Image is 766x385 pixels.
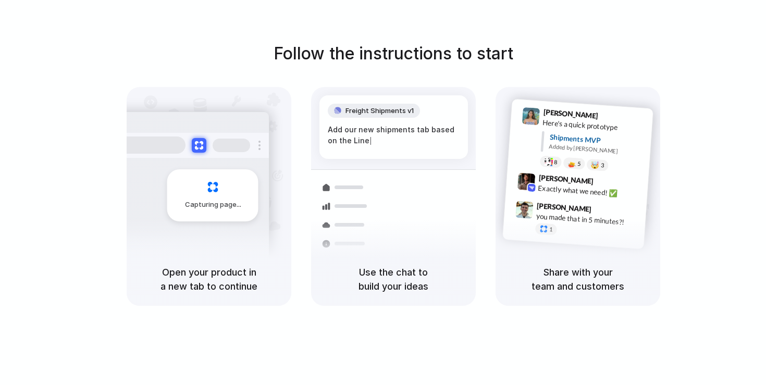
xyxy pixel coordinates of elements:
div: you made that in 5 minutes?! [536,210,640,228]
span: 5 [577,160,581,166]
h5: Share with your team and customers [508,265,648,293]
span: | [369,136,372,145]
span: 1 [549,226,553,232]
span: [PERSON_NAME] [543,106,598,121]
span: Freight Shipments v1 [345,106,414,116]
span: [PERSON_NAME] [538,171,594,187]
span: 8 [554,159,558,165]
div: Shipments MVP [549,131,646,148]
span: Capturing page [185,200,243,210]
h5: Use the chat to build your ideas [324,265,463,293]
div: Here's a quick prototype [542,117,647,134]
span: [PERSON_NAME] [537,200,592,215]
h1: Follow the instructions to start [274,41,513,66]
div: Add our new shipments tab based on the Line [328,124,460,146]
span: 9:42 AM [597,177,618,189]
h5: Open your product in a new tab to continue [139,265,279,293]
div: Added by [PERSON_NAME] [549,142,645,157]
div: Exactly what we need! ✅ [538,182,642,200]
span: 9:47 AM [595,205,616,217]
span: 9:41 AM [601,111,623,123]
span: 3 [601,162,604,168]
div: 🤯 [591,161,600,169]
